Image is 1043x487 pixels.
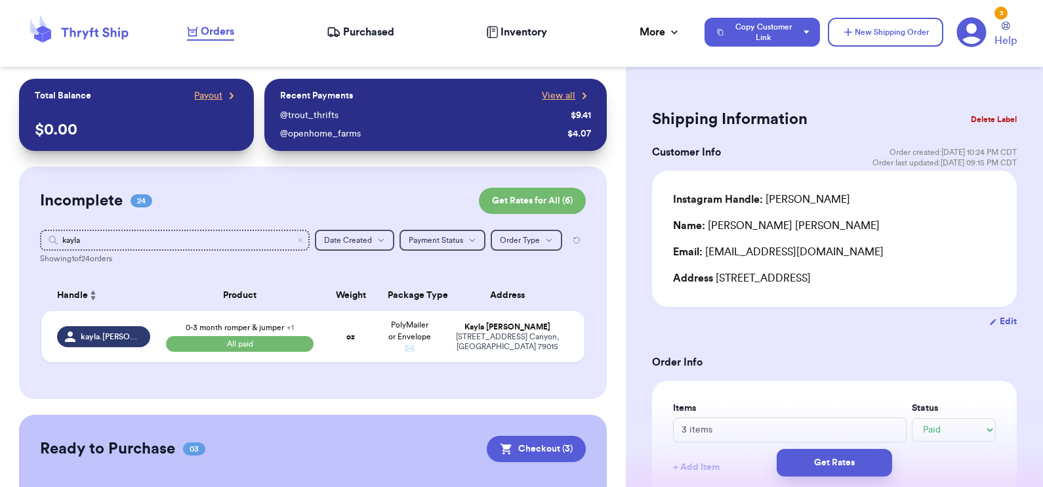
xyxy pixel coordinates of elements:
[673,194,763,205] span: Instagram Handle:
[40,253,586,264] div: Showing 1 of 24 orders
[297,236,304,244] button: Clear search
[571,109,591,122] div: $ 9.41
[57,289,88,303] span: Handle
[88,287,98,303] button: Sort ascending
[346,333,355,341] strong: oz
[327,24,394,40] a: Purchased
[321,280,380,311] th: Weight
[652,354,1017,370] h3: Order Info
[40,190,123,211] h2: Incomplete
[673,247,703,257] span: Email:
[994,33,1017,49] span: Help
[158,280,322,311] th: Product
[994,22,1017,49] a: Help
[673,402,907,415] label: Items
[640,24,681,40] div: More
[343,24,394,40] span: Purchased
[956,17,987,47] a: 3
[673,273,713,284] span: Address
[500,236,540,244] span: Order Type
[280,109,565,122] div: @ trout_thrifts
[872,158,1017,168] span: Order last updated: [DATE] 09:15 PM CDT
[542,89,575,102] span: View all
[567,230,586,251] button: Reset all filters
[673,192,850,207] div: [PERSON_NAME]
[81,331,142,342] span: kayla.[PERSON_NAME]
[989,315,1017,328] button: Edit
[501,24,547,40] span: Inventory
[673,270,996,286] div: [STREET_ADDRESS]
[487,436,586,462] button: Checkout (3)
[315,230,394,251] button: Date Created
[439,280,585,311] th: Address
[994,7,1008,20] div: 3
[183,442,205,455] span: 03
[673,221,705,231] span: Name:
[409,236,463,244] span: Payment Status
[966,105,1022,134] button: Delete Label
[187,24,234,41] a: Orders
[567,127,591,140] div: $ 4.07
[486,24,547,40] a: Inventory
[388,321,431,352] span: PolyMailer or Envelope ✉️
[280,127,562,140] div: @ openhome_farms
[912,402,996,415] label: Status
[652,144,721,160] h3: Customer Info
[186,324,294,331] span: 0-3 month romper & jumper
[652,109,808,130] h2: Shipping Information
[479,188,586,214] button: Get Rates for All (6)
[35,119,239,140] p: $ 0.00
[194,89,238,102] a: Payout
[828,18,943,47] button: New Shipping Order
[491,230,562,251] button: Order Type
[40,230,310,251] input: Search
[40,438,175,459] h2: Ready to Purchase
[131,194,152,207] span: 24
[447,322,569,332] div: Kayla [PERSON_NAME]
[399,230,485,251] button: Payment Status
[166,336,314,352] span: All paid
[287,324,294,331] span: + 1
[35,89,91,102] p: Total Balance
[673,218,880,234] div: [PERSON_NAME] [PERSON_NAME]
[705,18,820,47] button: Copy Customer Link
[280,89,353,102] p: Recent Payments
[380,280,438,311] th: Package Type
[194,89,222,102] span: Payout
[542,89,591,102] a: View all
[777,449,892,476] button: Get Rates
[201,24,234,39] span: Orders
[673,244,996,260] div: [EMAIL_ADDRESS][DOMAIN_NAME]
[890,147,1017,158] span: Order created: [DATE] 10:24 PM CDT
[324,236,372,244] span: Date Created
[447,332,569,352] div: [STREET_ADDRESS] Canyon , [GEOGRAPHIC_DATA] 79015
